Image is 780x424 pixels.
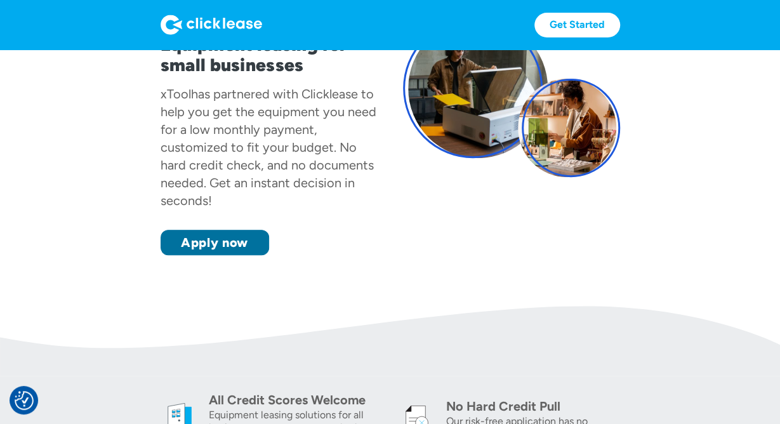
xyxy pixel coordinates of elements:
[534,13,620,37] a: Get Started
[15,391,34,410] button: Consent Preferences
[161,86,191,102] div: xTool
[161,230,269,255] a: Apply now
[15,391,34,410] img: Revisit consent button
[446,397,620,415] div: No Hard Credit Pull
[161,15,262,35] img: Logo
[209,391,383,409] div: All Credit Scores Welcome
[161,34,378,75] h1: Equipment leasing for small businesses
[161,86,376,208] div: has partnered with Clicklease to help you get the equipment you need for a low monthly payment, c...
